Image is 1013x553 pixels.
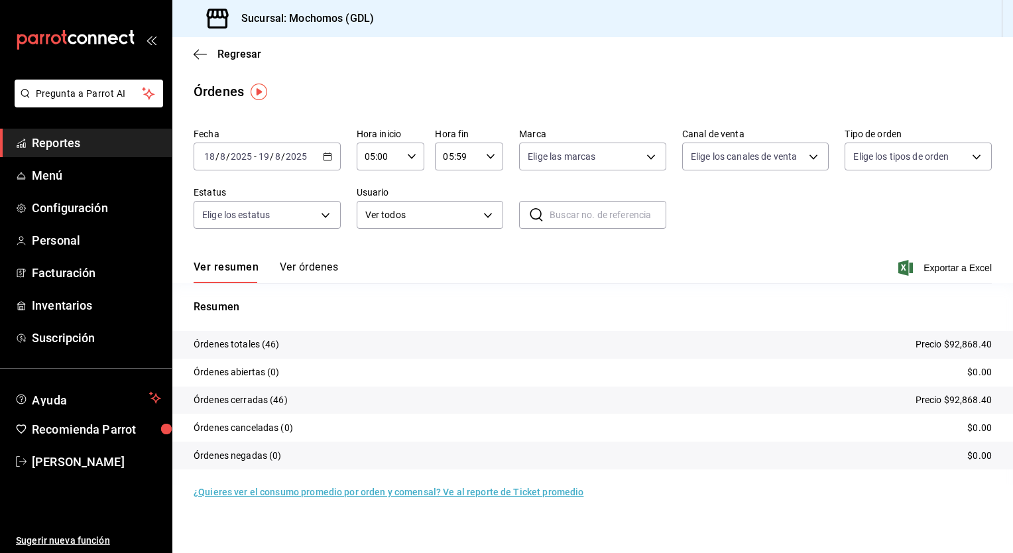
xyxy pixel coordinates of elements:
input: ---- [285,151,308,162]
label: Tipo de orden [845,129,992,139]
p: Órdenes totales (46) [194,338,280,351]
div: Pestañas de navegación [194,261,338,283]
input: ---- [230,151,253,162]
label: Estatus [194,188,341,197]
input: Buscar no. de referencia [550,202,666,228]
font: Reportes [32,136,80,150]
input: -- [219,151,226,162]
p: Órdenes negadas (0) [194,449,282,463]
span: Elige los estatus [202,208,270,221]
a: Pregunta a Parrot AI [9,96,163,110]
font: Sugerir nueva función [16,535,110,546]
button: Regresar [194,48,261,60]
label: Fecha [194,129,341,139]
span: / [270,151,274,162]
font: Recomienda Parrot [32,422,136,436]
font: Inventarios [32,298,92,312]
p: Precio $92,868.40 [916,393,992,407]
p: Órdenes cerradas (46) [194,393,288,407]
button: open_drawer_menu [146,34,156,45]
span: Regresar [217,48,261,60]
font: Menú [32,168,63,182]
span: - [254,151,257,162]
img: Marcador de información sobre herramientas [251,84,267,100]
h3: Sucursal: Mochomos (GDL) [231,11,374,27]
p: Precio $92,868.40 [916,338,992,351]
p: $0.00 [967,421,992,435]
span: Elige las marcas [528,150,595,163]
p: Órdenes abiertas (0) [194,365,280,379]
span: / [281,151,285,162]
span: Elige los tipos de orden [853,150,949,163]
label: Usuario [357,188,504,197]
p: $0.00 [967,449,992,463]
span: / [215,151,219,162]
button: Pregunta a Parrot AI [15,80,163,107]
span: / [226,151,230,162]
label: Canal de venta [682,129,829,139]
label: Hora fin [435,129,503,139]
button: Exportar a Excel [901,260,992,276]
button: Ver órdenes [280,261,338,283]
span: Ver todos [365,208,479,222]
font: [PERSON_NAME] [32,455,125,469]
font: Configuración [32,201,108,215]
span: Elige los canales de venta [691,150,797,163]
span: Ayuda [32,390,144,406]
font: Exportar a Excel [924,263,992,273]
font: Ver resumen [194,261,259,274]
input: -- [204,151,215,162]
p: Resumen [194,299,992,315]
label: Marca [519,129,666,139]
font: Personal [32,233,80,247]
input: -- [274,151,281,162]
input: -- [258,151,270,162]
label: Hora inicio [357,129,425,139]
a: ¿Quieres ver el consumo promedio por orden y comensal? Ve al reporte de Ticket promedio [194,487,583,497]
p: $0.00 [967,365,992,379]
p: Órdenes canceladas (0) [194,421,293,435]
div: Órdenes [194,82,244,101]
font: Facturación [32,266,95,280]
font: Suscripción [32,331,95,345]
span: Pregunta a Parrot AI [36,87,143,101]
